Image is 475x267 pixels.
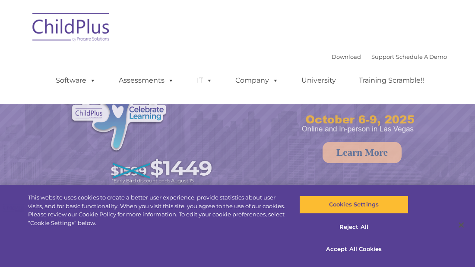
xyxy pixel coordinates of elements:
img: ChildPlus by Procare Solutions [28,7,114,50]
button: Reject All [299,218,408,236]
button: Close [452,216,471,235]
a: Learn More [323,142,402,163]
a: Support [371,53,394,60]
a: IT [188,72,221,89]
button: Accept All Cookies [299,240,408,258]
a: University [293,72,345,89]
a: Schedule A Demo [396,53,447,60]
a: Assessments [110,72,183,89]
a: Download [332,53,361,60]
font: | [332,53,447,60]
a: Training Scramble!! [350,72,433,89]
div: This website uses cookies to create a better user experience, provide statistics about user visit... [28,193,285,227]
a: Software [47,72,104,89]
a: Company [227,72,287,89]
button: Cookies Settings [299,196,408,214]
